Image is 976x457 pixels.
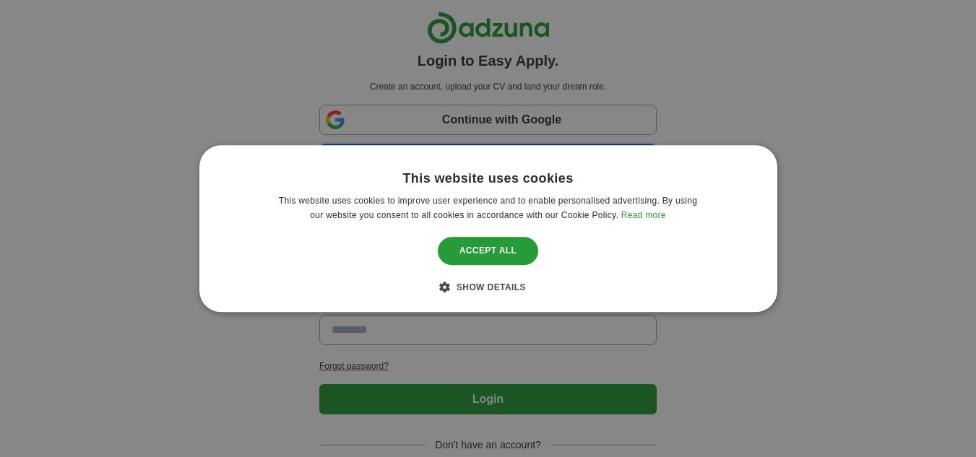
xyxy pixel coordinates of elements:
div: Cookie consent dialog [199,145,777,312]
span: This website uses cookies to improve user experience and to enable personalised advertising. By u... [279,196,697,220]
div: Accept all [438,238,539,265]
div: Show details [450,279,526,294]
a: Read more, opens a new window [621,210,666,220]
span: Show details [457,282,526,292]
div: This website uses cookies [402,170,573,187]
